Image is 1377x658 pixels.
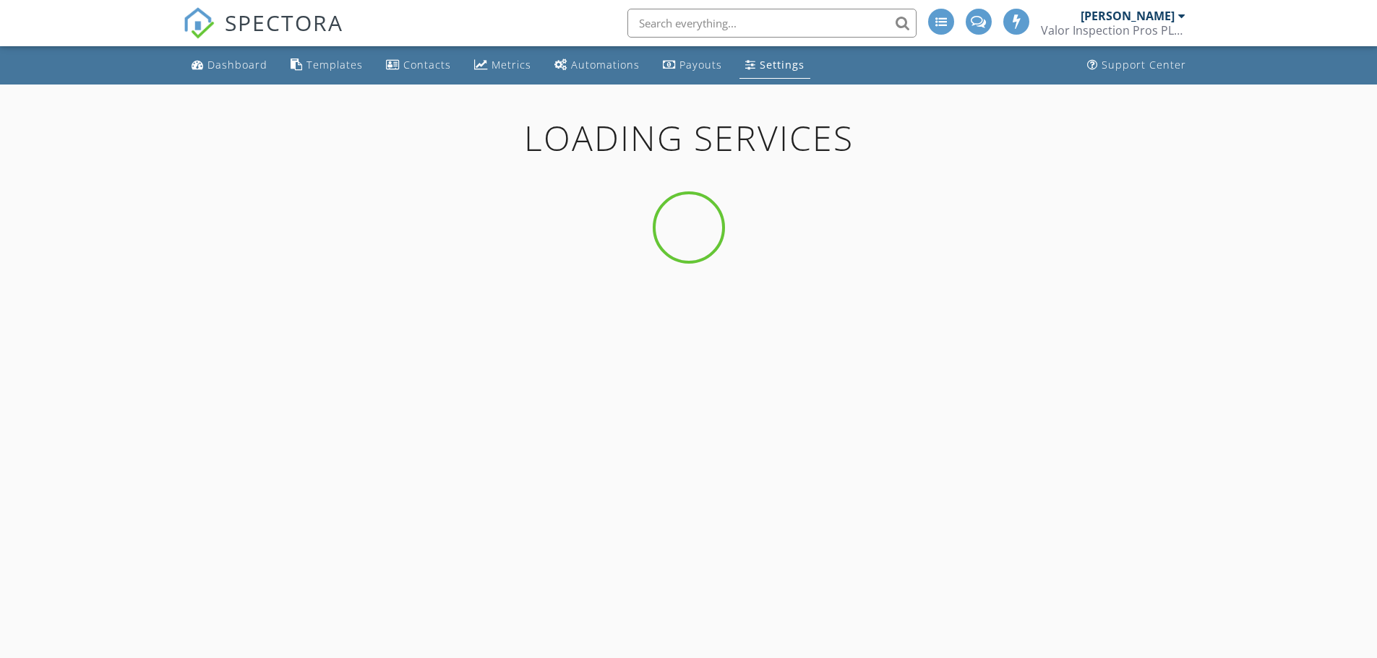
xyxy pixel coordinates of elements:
[627,9,917,38] input: Search everything...
[1081,9,1175,23] div: [PERSON_NAME]
[492,58,531,72] div: Metrics
[760,58,805,72] div: Settings
[186,52,273,79] a: Dashboard
[403,58,451,72] div: Contacts
[207,58,267,72] div: Dashboard
[1081,52,1192,79] a: Support Center
[1102,58,1186,72] div: Support Center
[306,58,363,72] div: Templates
[183,7,215,39] img: The Best Home Inspection Software - Spectora
[225,7,343,38] span: SPECTORA
[739,52,810,79] a: Settings
[129,119,1248,157] h1: Loading Services
[285,52,369,79] a: Templates
[571,58,640,72] div: Automations
[549,52,645,79] a: Automations (Advanced)
[679,58,722,72] div: Payouts
[183,20,343,50] a: SPECTORA
[1041,23,1185,38] div: Valor Inspection Pros PLLC
[657,52,728,79] a: Payouts
[380,52,457,79] a: Contacts
[468,52,537,79] a: Metrics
